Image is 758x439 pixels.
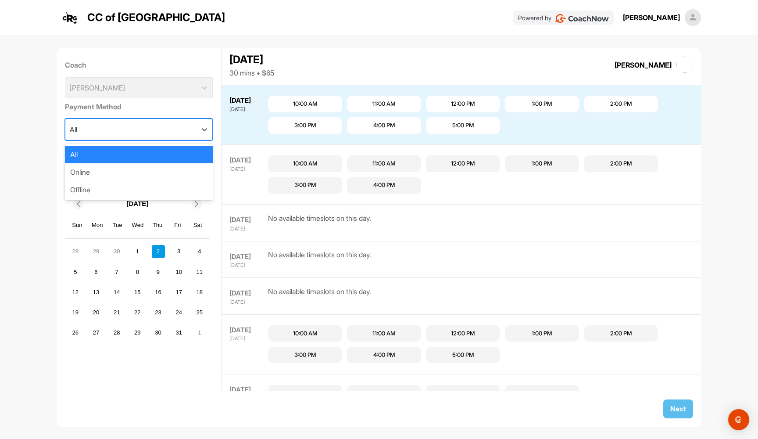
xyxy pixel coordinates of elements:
[229,288,266,299] div: [DATE]
[293,389,318,398] div: 10:00 AM
[131,306,144,319] div: Choose Wednesday, October 22nd, 2025
[69,245,82,258] div: Choose Sunday, September 28th, 2025
[229,155,266,166] div: [DATE]
[229,262,266,269] div: [DATE]
[293,159,318,168] div: 10:00 AM
[110,245,123,258] div: Choose Tuesday, September 30th, 2025
[373,181,395,190] div: 4:00 PM
[89,286,103,299] div: Choose Monday, October 13th, 2025
[172,219,183,231] div: Fri
[229,96,266,106] div: [DATE]
[172,265,186,278] div: Choose Friday, October 10th, 2025
[152,326,165,339] div: Choose Thursday, October 30th, 2025
[610,100,632,108] div: 2:00 PM
[152,286,165,299] div: Choose Thursday, October 16th, 2025
[294,121,316,130] div: 3:00 PM
[451,329,475,338] div: 12:00 PM
[152,245,165,258] div: Choose Thursday, October 2nd, 2025
[452,389,474,398] div: 3:00 PM
[229,325,266,335] div: [DATE]
[65,163,213,181] div: Online
[89,245,103,258] div: Choose Monday, September 29th, 2025
[72,219,83,231] div: Sun
[229,166,266,173] div: [DATE]
[172,326,186,339] div: Choose Friday, October 31st, 2025
[268,249,371,269] div: No available timeslots on this day.
[229,68,274,78] div: 30 mins • $65
[268,213,371,233] div: No available timeslots on this day.
[152,265,165,278] div: Choose Thursday, October 9th, 2025
[532,329,552,338] div: 1:00 PM
[531,389,553,398] div: 4:00 PM
[229,299,266,306] div: [DATE]
[532,159,552,168] div: 1:00 PM
[193,306,206,319] div: Choose Saturday, October 25th, 2025
[110,286,123,299] div: Choose Tuesday, October 14th, 2025
[89,326,103,339] div: Choose Monday, October 27th, 2025
[663,399,693,418] button: Next
[131,265,144,278] div: Choose Wednesday, October 8th, 2025
[69,306,82,319] div: Choose Sunday, October 19th, 2025
[372,100,396,108] div: 11:00 AM
[294,351,316,360] div: 3:00 PM
[268,286,371,306] div: No available timeslots on this day.
[193,245,206,258] div: Choose Saturday, October 4th, 2025
[92,219,103,231] div: Mon
[65,181,213,198] div: Offline
[192,219,204,231] div: Sat
[610,329,632,338] div: 2:00 PM
[372,329,396,338] div: 11:00 AM
[229,225,266,233] div: [DATE]
[110,326,123,339] div: Choose Tuesday, October 28th, 2025
[193,326,206,339] div: Choose Saturday, November 1st, 2025
[294,181,316,190] div: 3:00 PM
[373,121,395,130] div: 4:00 PM
[110,265,123,278] div: Choose Tuesday, October 7th, 2025
[172,306,186,319] div: Choose Friday, October 24th, 2025
[65,146,213,163] div: All
[131,245,144,258] div: Choose Wednesday, October 1st, 2025
[229,106,266,113] div: [DATE]
[131,326,144,339] div: Choose Wednesday, October 29th, 2025
[452,351,474,360] div: 5:00 PM
[685,9,701,26] img: square_default-ef6cabf814de5a2bf16c804365e32c732080f9872bdf737d349900a9daf73cf9.png
[132,219,143,231] div: Wed
[59,7,80,28] img: logo
[373,351,395,360] div: 4:00 PM
[69,326,82,339] div: Choose Sunday, October 26th, 2025
[229,52,274,68] div: [DATE]
[532,100,552,108] div: 1:00 PM
[193,286,206,299] div: Choose Saturday, October 18th, 2025
[229,252,266,262] div: [DATE]
[623,12,680,23] div: [PERSON_NAME]
[131,286,144,299] div: Choose Wednesday, October 15th, 2025
[69,265,82,278] div: Choose Sunday, October 5th, 2025
[293,329,318,338] div: 10:00 AM
[229,215,266,225] div: [DATE]
[229,385,266,395] div: [DATE]
[152,219,163,231] div: Thu
[172,286,186,299] div: Choose Friday, October 17th, 2025
[610,159,632,168] div: 2:00 PM
[372,389,396,398] div: 11:00 AM
[152,306,165,319] div: Choose Thursday, October 23rd, 2025
[110,306,123,319] div: Choose Tuesday, October 21st, 2025
[69,286,82,299] div: Choose Sunday, October 12th, 2025
[555,14,609,23] img: CoachNow
[126,199,148,209] p: [DATE]
[452,121,474,130] div: 5:00 PM
[518,13,551,22] p: Powered by
[372,159,396,168] div: 11:00 AM
[70,124,77,135] div: All
[229,335,266,342] div: [DATE]
[670,404,686,413] span: Next
[68,244,207,341] div: month 2025-10
[65,101,213,112] label: Payment Method
[87,10,225,25] p: CC of [GEOGRAPHIC_DATA]
[615,60,672,70] div: [PERSON_NAME]
[65,60,213,70] label: Coach
[451,159,475,168] div: 12:00 PM
[112,219,123,231] div: Tue
[89,306,103,319] div: Choose Monday, October 20th, 2025
[172,245,186,258] div: Choose Friday, October 3rd, 2025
